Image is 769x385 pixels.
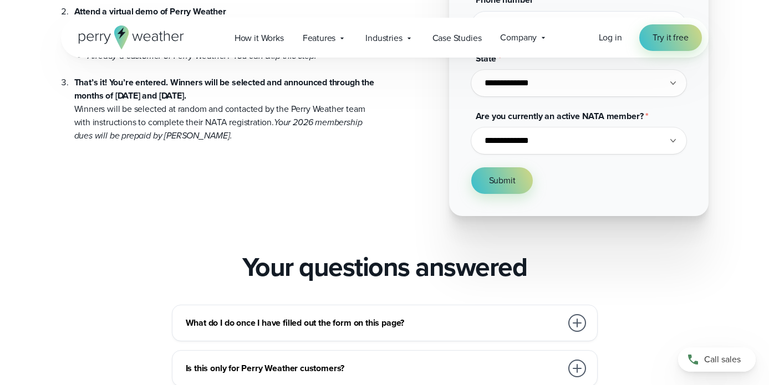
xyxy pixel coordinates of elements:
[235,32,284,45] span: How it Works
[476,52,496,65] span: State
[500,31,537,44] span: Company
[423,27,491,49] a: Case Studies
[678,347,756,372] a: Call sales
[88,49,317,62] em: Already a customer of Perry Weather? You can skip this step.
[639,24,701,51] a: Try it free
[365,32,402,45] span: Industries
[653,31,688,44] span: Try it free
[489,174,516,187] span: Submit
[74,116,363,142] em: Your 2026 membership dues will be prepaid by [PERSON_NAME].
[74,76,374,102] strong: That’s it! You’re entered. Winners will be selected and announced through the months of [DATE] an...
[225,27,293,49] a: How it Works
[186,362,562,375] h3: Is this only for Perry Weather customers?
[74,5,226,18] strong: Attend a virtual demo of Perry Weather
[476,110,644,122] span: Are you currently an active NATA member?
[186,316,562,330] h3: What do I do once I have filled out the form on this page?
[432,32,482,45] span: Case Studies
[599,31,622,44] a: Log in
[471,167,533,194] button: Submit
[704,353,741,366] span: Call sales
[74,63,376,142] li: Winners will be selected at random and contacted by the Perry Weather team with instructions to c...
[242,251,527,283] h2: Your questions answered
[303,32,336,45] span: Features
